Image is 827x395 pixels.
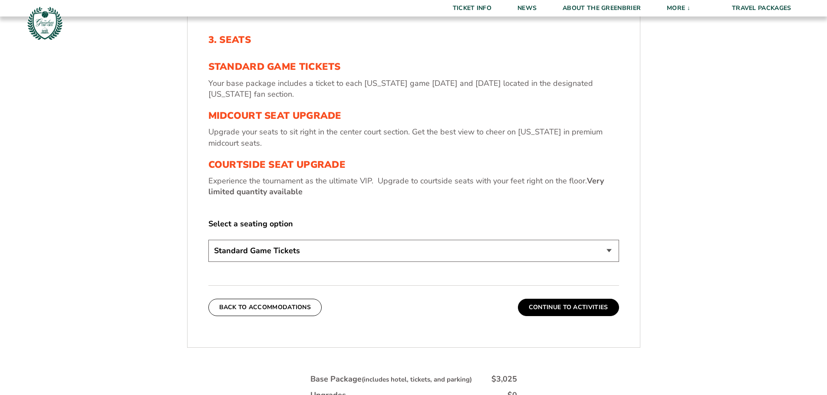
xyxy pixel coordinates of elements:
[208,61,619,72] h3: Standard Game Tickets
[208,34,619,46] h2: 3. Seats
[518,299,619,316] button: Continue To Activities
[491,374,517,385] div: $3,025
[208,176,604,197] strong: Very limited quantity available
[208,78,619,100] p: Your base package includes a ticket to each [US_STATE] game [DATE] and [DATE] located in the desi...
[208,299,322,316] button: Back To Accommodations
[208,127,619,148] p: Upgrade your seats to sit right in the center court section. Get the best view to cheer on [US_ST...
[208,159,619,170] h3: Courtside Seat Upgrade
[310,374,472,385] div: Base Package
[26,4,64,42] img: Greenbrier Tip-Off
[208,176,619,197] p: Experience the tournament as the ultimate VIP. Upgrade to courtside seats with your feet right on...
[208,110,619,121] h3: Midcourt Seat Upgrade
[362,375,472,384] small: (includes hotel, tickets, and parking)
[208,219,619,229] label: Select a seating option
